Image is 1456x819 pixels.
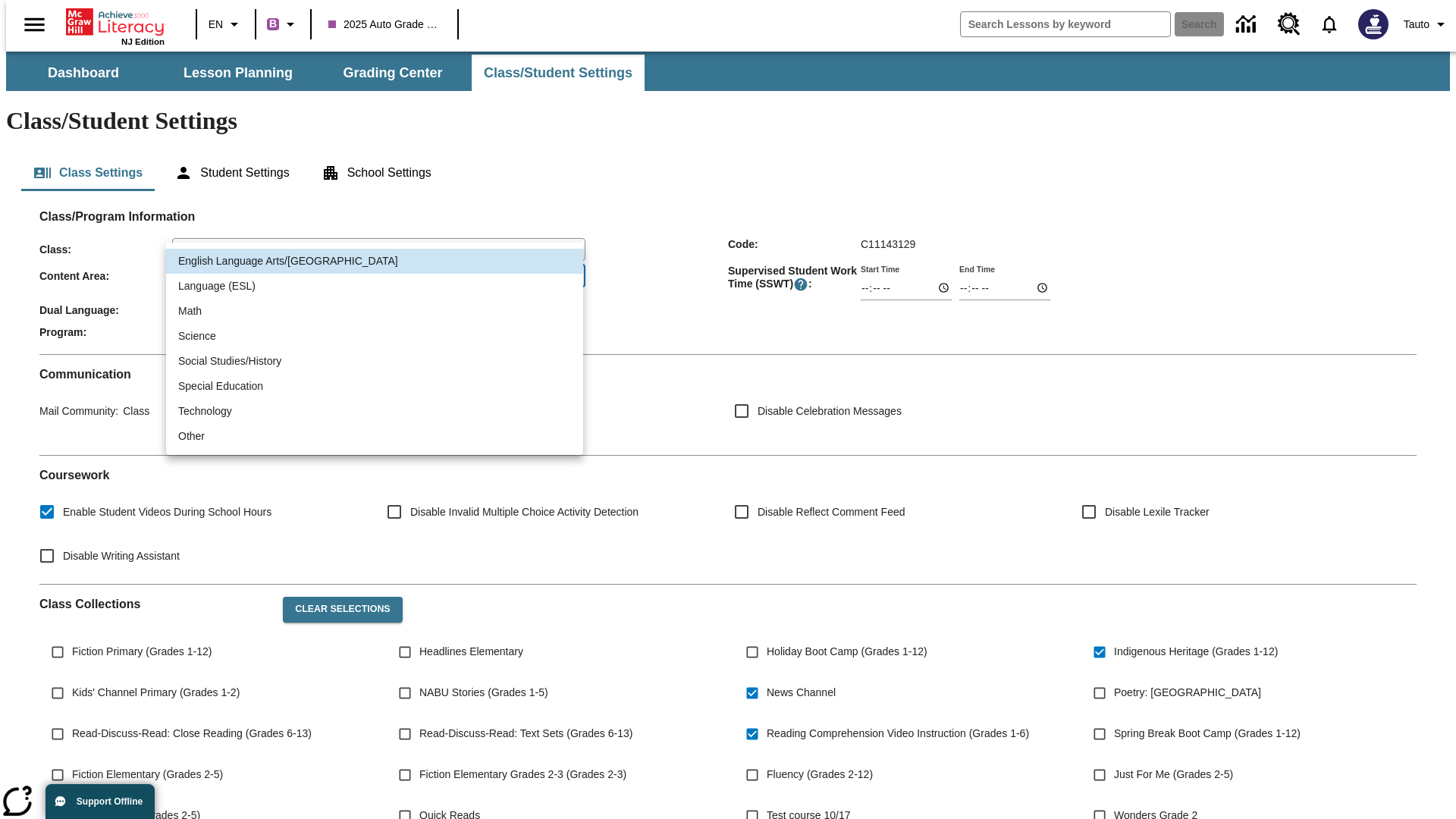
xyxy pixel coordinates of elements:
li: Special Education [166,374,583,399]
li: Language (ESL) [166,274,583,299]
li: Science [166,324,583,349]
li: Social Studies/History [166,349,583,374]
li: Technology [166,399,583,424]
li: Other [166,424,583,449]
li: English Language Arts/[GEOGRAPHIC_DATA] [166,249,583,274]
li: Math [166,299,583,324]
